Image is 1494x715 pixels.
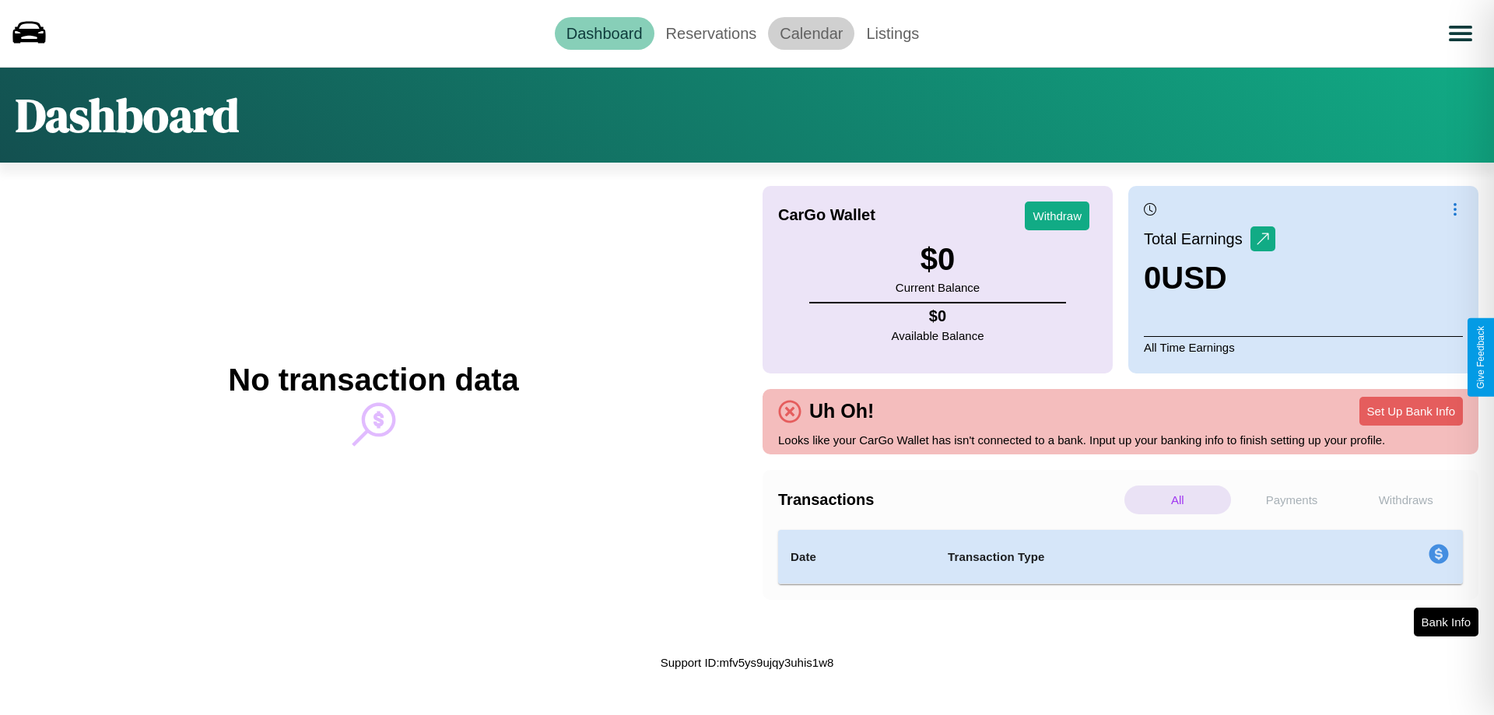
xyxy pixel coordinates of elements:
p: All [1124,485,1231,514]
button: Open menu [1439,12,1482,55]
h1: Dashboard [16,83,239,147]
p: Available Balance [892,325,984,346]
h4: $ 0 [892,307,984,325]
h4: Uh Oh! [801,400,882,422]
h4: Transaction Type [948,548,1301,566]
h4: CarGo Wallet [778,206,875,224]
button: Set Up Bank Info [1359,397,1463,426]
button: Withdraw [1025,202,1089,230]
div: Give Feedback [1475,326,1486,389]
button: Bank Info [1414,608,1478,636]
h3: 0 USD [1144,261,1275,296]
p: Withdraws [1352,485,1459,514]
p: Support ID: mfv5ys9ujqy3uhis1w8 [661,652,834,673]
h4: Transactions [778,491,1120,509]
a: Dashboard [555,17,654,50]
a: Reservations [654,17,769,50]
a: Listings [854,17,931,50]
h2: No transaction data [228,363,518,398]
p: Payments [1239,485,1345,514]
h4: Date [791,548,923,566]
h3: $ 0 [896,242,980,277]
p: All Time Earnings [1144,336,1463,358]
a: Calendar [768,17,854,50]
p: Total Earnings [1144,225,1250,253]
p: Looks like your CarGo Wallet has isn't connected to a bank. Input up your banking info to finish ... [778,429,1463,450]
p: Current Balance [896,277,980,298]
table: simple table [778,530,1463,584]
